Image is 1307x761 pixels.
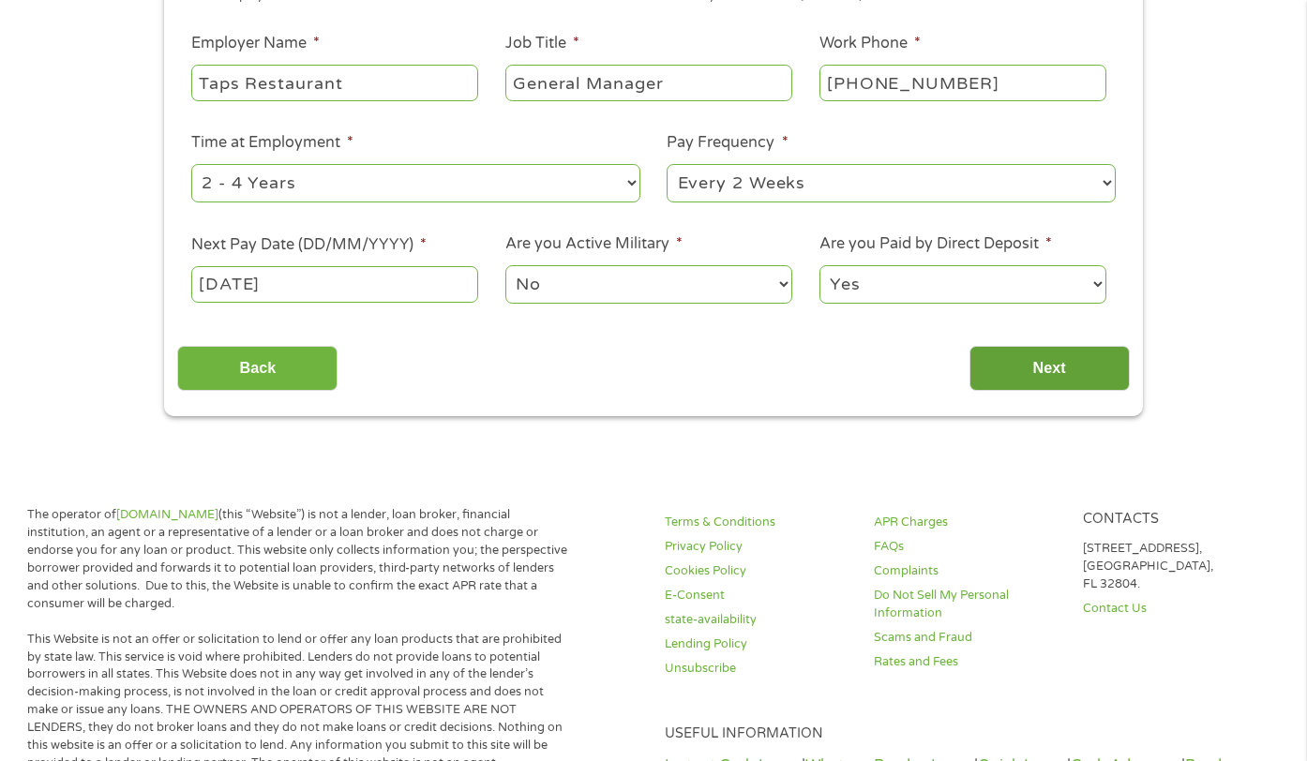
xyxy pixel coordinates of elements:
[874,562,1059,580] a: Complaints
[1083,511,1269,529] h4: Contacts
[505,34,579,53] label: Job Title
[177,346,338,392] input: Back
[1083,600,1269,618] a: Contact Us
[874,587,1059,622] a: Do Not Sell My Personal Information
[665,635,850,653] a: Lending Policy
[819,34,921,53] label: Work Phone
[1083,540,1269,593] p: [STREET_ADDRESS], [GEOGRAPHIC_DATA], FL 32804.
[969,346,1130,392] input: Next
[665,660,850,678] a: Unsubscribe
[665,562,850,580] a: Cookies Policy
[505,65,792,100] input: Cashier
[27,506,569,612] p: The operator of (this “Website”) is not a lender, loan broker, financial institution, an agent or...
[819,234,1052,254] label: Are you Paid by Direct Deposit
[874,629,1059,647] a: Scams and Fraud
[116,507,218,522] a: [DOMAIN_NAME]
[191,266,478,302] input: Use the arrow keys to pick a date
[191,133,353,153] label: Time at Employment
[191,34,320,53] label: Employer Name
[665,514,850,531] a: Terms & Conditions
[191,235,427,255] label: Next Pay Date (DD/MM/YYYY)
[874,514,1059,531] a: APR Charges
[665,611,850,629] a: state-availability
[191,65,478,100] input: Walmart
[665,538,850,556] a: Privacy Policy
[505,234,683,254] label: Are you Active Military
[667,133,788,153] label: Pay Frequency
[819,65,1106,100] input: (231) 754-4010
[665,725,1269,743] h4: Useful Information
[874,538,1059,556] a: FAQs
[665,587,850,604] a: E-Consent
[874,653,1059,671] a: Rates and Fees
